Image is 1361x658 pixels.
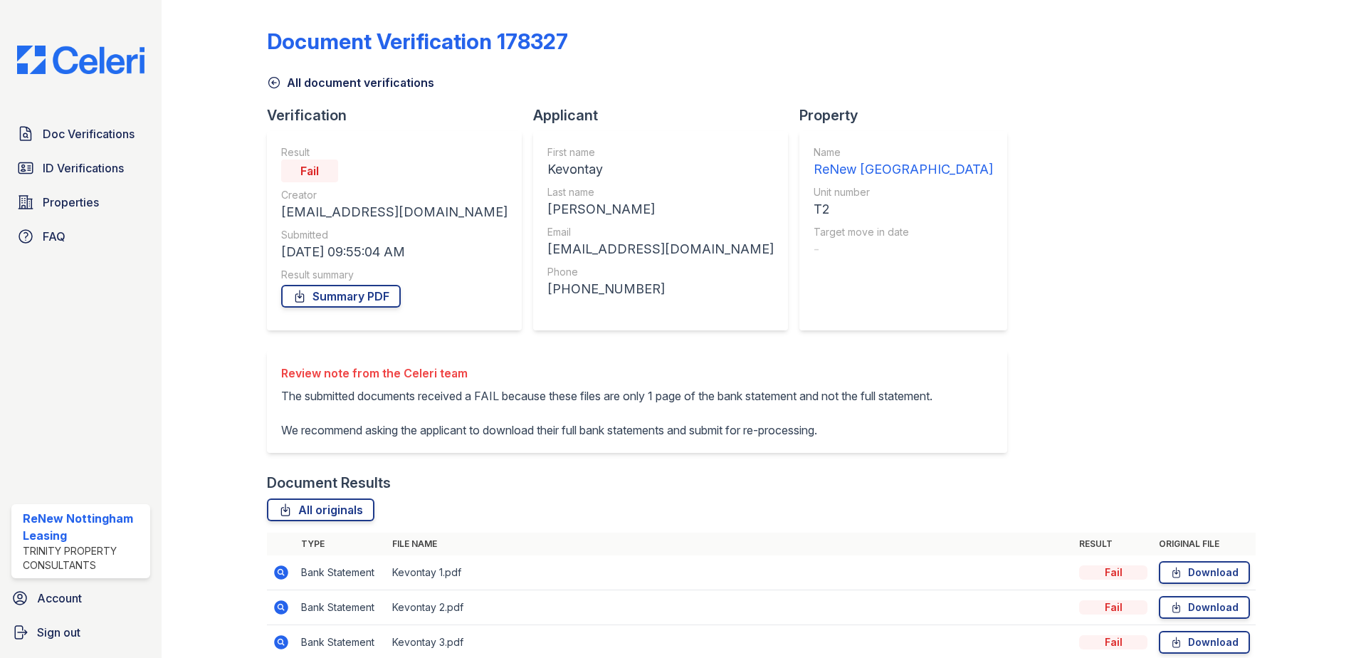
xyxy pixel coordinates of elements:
a: ID Verifications [11,154,150,182]
th: Type [295,533,387,555]
a: All document verifications [267,74,434,91]
a: Properties [11,188,150,216]
div: [DATE] 09:55:04 AM [281,242,508,262]
span: Account [37,590,82,607]
span: Doc Verifications [43,125,135,142]
a: All originals [267,498,374,521]
div: Document Verification 178327 [267,28,568,54]
a: Download [1159,561,1250,584]
div: Submitted [281,228,508,242]
img: CE_Logo_Blue-a8612792a0a2168367f1c8372b55b34899dd931a85d93a1a3d3e32e68fde9ad4.png [6,46,156,74]
div: Fail [1079,565,1147,580]
th: Result [1073,533,1153,555]
span: Sign out [37,624,80,641]
div: Result summary [281,268,508,282]
div: Result [281,145,508,160]
td: Bank Statement [295,590,387,625]
td: Kevontay 2.pdf [387,590,1073,625]
div: Applicant [533,105,799,125]
div: Last name [547,185,774,199]
a: Download [1159,631,1250,654]
td: Bank Statement [295,555,387,590]
div: First name [547,145,774,160]
div: Target move in date [814,225,993,239]
div: - [814,239,993,259]
a: FAQ [11,222,150,251]
div: [PHONE_NUMBER] [547,279,774,299]
th: Original file [1153,533,1256,555]
div: Fail [1079,600,1147,615]
div: Trinity Property Consultants [23,544,144,573]
div: ReNew Nottingham Leasing [23,510,144,544]
td: Kevontay 1.pdf [387,555,1073,590]
div: Unit number [814,185,993,199]
div: Phone [547,265,774,279]
div: [EMAIL_ADDRESS][DOMAIN_NAME] [281,202,508,222]
span: ID Verifications [43,160,124,177]
div: [PERSON_NAME] [547,199,774,219]
a: Name ReNew [GEOGRAPHIC_DATA] [814,145,993,179]
p: The submitted documents received a FAIL because these files are only 1 page of the bank statement... [281,387,932,439]
div: Document Results [267,473,391,493]
div: Email [547,225,774,239]
div: Property [799,105,1019,125]
a: Download [1159,596,1250,619]
div: ReNew [GEOGRAPHIC_DATA] [814,160,993,179]
a: Summary PDF [281,285,401,308]
div: Verification [267,105,533,125]
div: Fail [1079,635,1147,649]
span: Properties [43,194,99,211]
div: Kevontay [547,160,774,179]
a: Sign out [6,618,156,647]
div: Review note from the Celeri team [281,365,932,382]
div: T2 [814,199,993,219]
a: Account [6,584,156,612]
div: Creator [281,188,508,202]
th: File name [387,533,1073,555]
div: Fail [281,160,338,182]
div: [EMAIL_ADDRESS][DOMAIN_NAME] [547,239,774,259]
span: FAQ [43,228,65,245]
a: Doc Verifications [11,120,150,148]
div: Name [814,145,993,160]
